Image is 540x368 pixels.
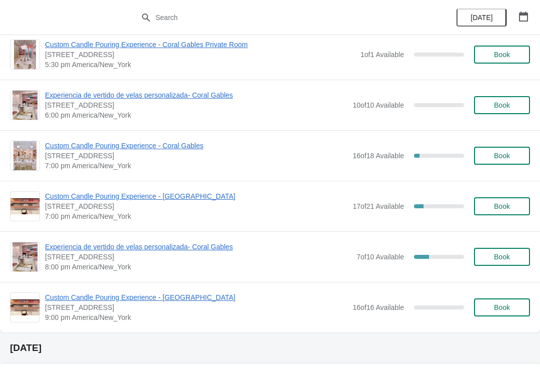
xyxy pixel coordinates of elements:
button: Book [474,197,530,215]
span: [STREET_ADDRESS] [45,302,347,312]
span: [STREET_ADDRESS] [45,151,347,161]
h2: [DATE] [10,343,530,353]
img: Experiencia de vertido de velas personalizada- Coral Gables | 154 Giralda Avenue, Coral Gables, F... [12,91,37,120]
span: Book [494,101,510,109]
span: 6:00 pm America/New_York [45,110,347,120]
img: Custom Candle Pouring Experience - Coral Gables | 154 Giralda Avenue, Coral Gables, FL, USA | 7:0... [13,141,37,170]
span: 7:00 pm America/New_York [45,161,347,171]
button: Book [474,96,530,114]
span: Custom Candle Pouring Experience - Coral Gables [45,141,347,151]
span: Experiencia de vertido de velas personalizada- Coral Gables [45,90,347,100]
span: 7 of 10 Available [356,253,404,261]
img: Custom Candle Pouring Experience - Coral Gables Private Room | 154 Giralda Avenue, Coral Gables, ... [14,40,36,69]
img: Experiencia de vertido de velas personalizada- Coral Gables | 154 Giralda Avenue, Coral Gables, F... [12,242,37,271]
span: 16 of 18 Available [352,152,404,160]
span: 9:00 pm America/New_York [45,312,347,322]
button: Book [474,248,530,266]
img: Custom Candle Pouring Experience - Fort Lauderdale | 914 East Las Olas Boulevard, Fort Lauderdale... [10,299,39,316]
input: Search [155,9,405,27]
span: 17 of 21 Available [352,202,404,210]
span: [STREET_ADDRESS] [45,50,355,60]
span: 1 of 1 Available [360,51,404,59]
span: 16 of 16 Available [352,303,404,311]
span: Book [494,202,510,210]
span: Custom Candle Pouring Experience - [GEOGRAPHIC_DATA] [45,292,347,302]
span: 5:30 pm America/New_York [45,60,355,70]
span: Book [494,253,510,261]
button: [DATE] [456,9,506,27]
span: 8:00 pm America/New_York [45,262,351,272]
span: 7:00 pm America/New_York [45,211,347,221]
span: [STREET_ADDRESS] [45,252,351,262]
span: [STREET_ADDRESS] [45,100,347,110]
span: Custom Candle Pouring Experience - [GEOGRAPHIC_DATA] [45,191,347,201]
span: Custom Candle Pouring Experience - Coral Gables Private Room [45,40,355,50]
button: Book [474,147,530,165]
span: 10 of 10 Available [352,101,404,109]
button: Book [474,298,530,316]
span: Experiencia de vertido de velas personalizada- Coral Gables [45,242,351,252]
button: Book [474,46,530,64]
span: Book [494,303,510,311]
span: Book [494,152,510,160]
span: [STREET_ADDRESS] [45,201,347,211]
span: Book [494,51,510,59]
span: [DATE] [470,14,492,22]
img: Custom Candle Pouring Experience - Fort Lauderdale | 914 East Las Olas Boulevard, Fort Lauderdale... [10,198,39,215]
